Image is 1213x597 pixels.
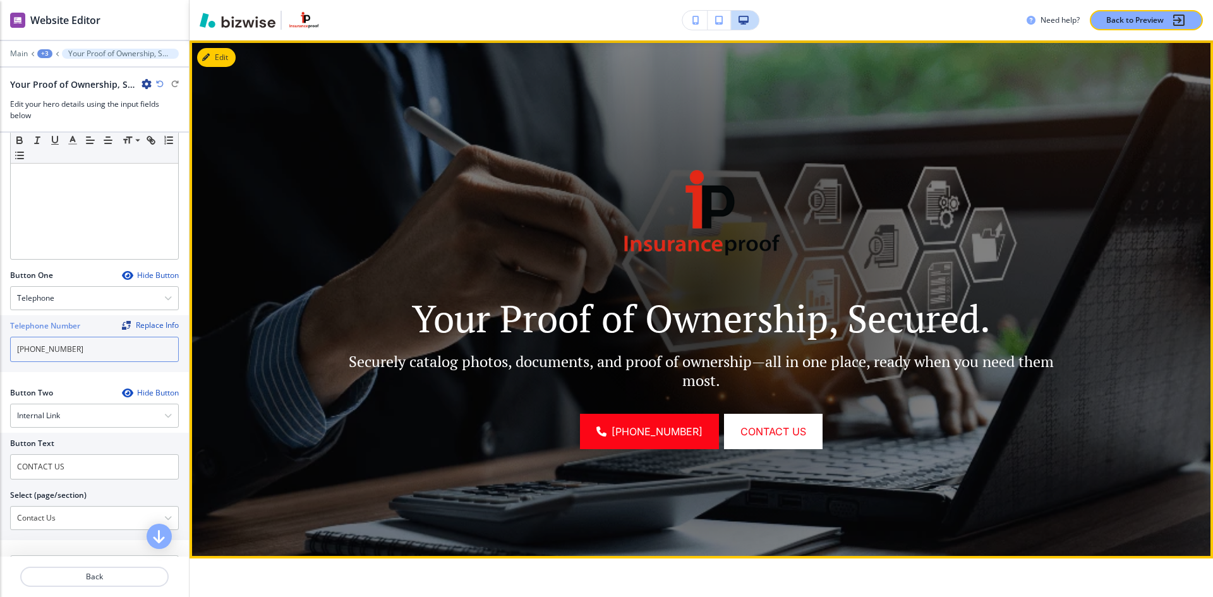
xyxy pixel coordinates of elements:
button: Your Proof of Ownership, Secured. [62,49,179,59]
h3: Edit your hero details using the input fields below [10,99,179,121]
input: Manual Input [11,507,164,529]
button: ReplaceReplace Info [122,321,179,330]
img: Hero Logo [606,150,796,277]
button: Back [20,567,169,587]
span: Find and replace this information across Bizwise [122,321,179,331]
h2: Button Text [10,438,54,449]
button: CONTACT US [724,414,823,449]
button: +3 [37,49,52,58]
img: Banner Image [190,40,1213,558]
h4: Telephone [17,292,54,304]
input: Ex. 561-222-1111 [10,337,179,362]
p: Back [21,571,167,582]
h4: Internal Link [17,410,60,421]
button: Main [10,49,28,58]
img: editor icon [10,13,25,28]
button: Back to Preview [1090,10,1203,30]
button: Hide Button [122,388,179,398]
h2: Telephone Number [10,320,80,332]
img: Your Logo [287,11,321,30]
span: CONTACT US [740,424,806,439]
button: Edit [197,48,236,67]
a: [PHONE_NUMBER] [580,414,719,449]
button: Hide Button [122,270,179,280]
p: Securely catalog photos, documents, and proof of ownership—all in one place, ready when you need ... [337,352,1065,390]
span: [PHONE_NUMBER] [612,424,703,439]
h3: Need help? [1041,15,1080,26]
div: Replace Info [122,321,179,330]
h2: Your Proof of Ownership, Secured. [10,78,136,91]
h2: Select (page/section) [10,490,87,501]
p: Back to Preview [1106,15,1164,26]
p: Your Proof of Ownership, Secured. [337,296,1065,341]
h2: Button One [10,270,53,281]
p: Your Proof of Ownership, Secured. [68,49,172,58]
img: Bizwise Logo [200,13,275,28]
h2: Button Two [10,387,53,399]
img: Replace [122,321,131,330]
h2: Website Editor [30,13,100,28]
